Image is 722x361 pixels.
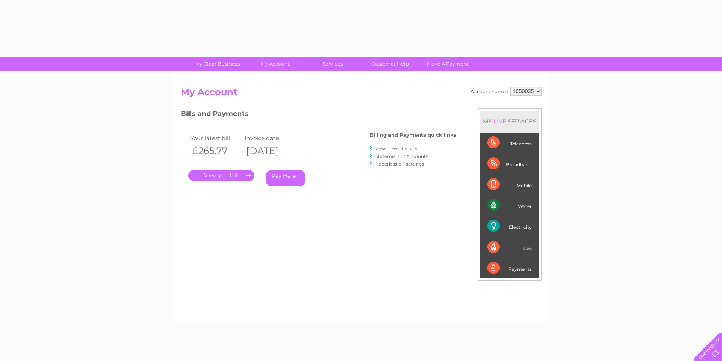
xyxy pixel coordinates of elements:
[186,57,249,71] a: My Clear Business
[487,133,532,153] div: Telecoms
[417,57,479,71] a: Make A Payment
[370,132,456,138] h4: Billing and Payments quick links
[301,57,364,71] a: Services
[181,108,456,122] h3: Bills and Payments
[487,174,532,195] div: Mobile
[243,143,297,159] th: [DATE]
[181,87,542,101] h2: My Account
[188,133,243,143] td: Your latest bill
[375,161,424,167] a: Paperless bill settings
[487,195,532,216] div: Water
[359,57,421,71] a: Customer Help
[487,216,532,237] div: Electricity
[188,143,243,159] th: £265.77
[375,145,417,151] a: View previous bills
[487,153,532,174] div: Broadband
[480,111,539,132] div: MY SERVICES
[471,87,542,96] div: Account number
[375,153,428,159] a: Statement of Accounts
[188,170,254,181] a: .
[244,57,306,71] a: My Account
[266,170,305,186] a: Pay Here
[243,133,297,143] td: Invoice date
[487,258,532,278] div: Payments
[492,118,508,125] div: LIVE
[487,237,532,258] div: Gas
